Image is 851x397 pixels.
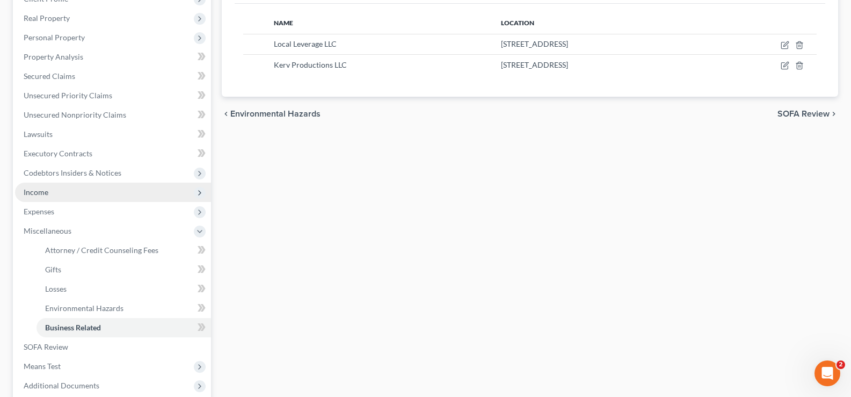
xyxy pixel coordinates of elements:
[501,19,534,27] span: Location
[45,265,61,274] span: Gifts
[230,110,321,118] span: Environmental Hazards
[501,39,568,48] span: [STREET_ADDRESS]
[24,110,126,119] span: Unsecured Nonpriority Claims
[24,91,112,100] span: Unsecured Priority Claims
[45,246,158,255] span: Attorney / Credit Counseling Fees
[45,304,123,313] span: Environmental Hazards
[24,71,75,81] span: Secured Claims
[24,381,99,390] span: Additional Documents
[15,47,211,67] a: Property Analysis
[814,360,840,386] iframe: Intercom live chat
[501,60,568,69] span: [STREET_ADDRESS]
[24,129,53,139] span: Lawsuits
[37,299,211,318] a: Environmental Hazards
[24,362,61,371] span: Means Test
[24,149,92,158] span: Executory Contracts
[837,360,845,369] span: 2
[222,110,321,118] button: chevron_left Environmental Hazards
[777,110,830,118] span: SOFA Review
[15,86,211,105] a: Unsecured Priority Claims
[24,187,48,197] span: Income
[15,67,211,86] a: Secured Claims
[24,52,83,61] span: Property Analysis
[37,260,211,279] a: Gifts
[15,105,211,125] a: Unsecured Nonpriority Claims
[24,33,85,42] span: Personal Property
[24,13,70,23] span: Real Property
[777,110,838,118] button: SOFA Review chevron_right
[37,279,211,299] a: Losses
[15,125,211,144] a: Lawsuits
[24,342,68,351] span: SOFA Review
[45,284,67,293] span: Losses
[24,226,71,235] span: Miscellaneous
[37,241,211,260] a: Attorney / Credit Counseling Fees
[274,39,337,48] span: Local Leverage LLC
[222,110,230,118] i: chevron_left
[830,110,838,118] i: chevron_right
[15,337,211,357] a: SOFA Review
[24,207,54,216] span: Expenses
[45,323,101,332] span: Business Related
[15,144,211,163] a: Executory Contracts
[274,60,347,69] span: Kerv Productions LLC
[274,19,293,27] span: Name
[24,168,121,177] span: Codebtors Insiders & Notices
[37,318,211,337] a: Business Related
